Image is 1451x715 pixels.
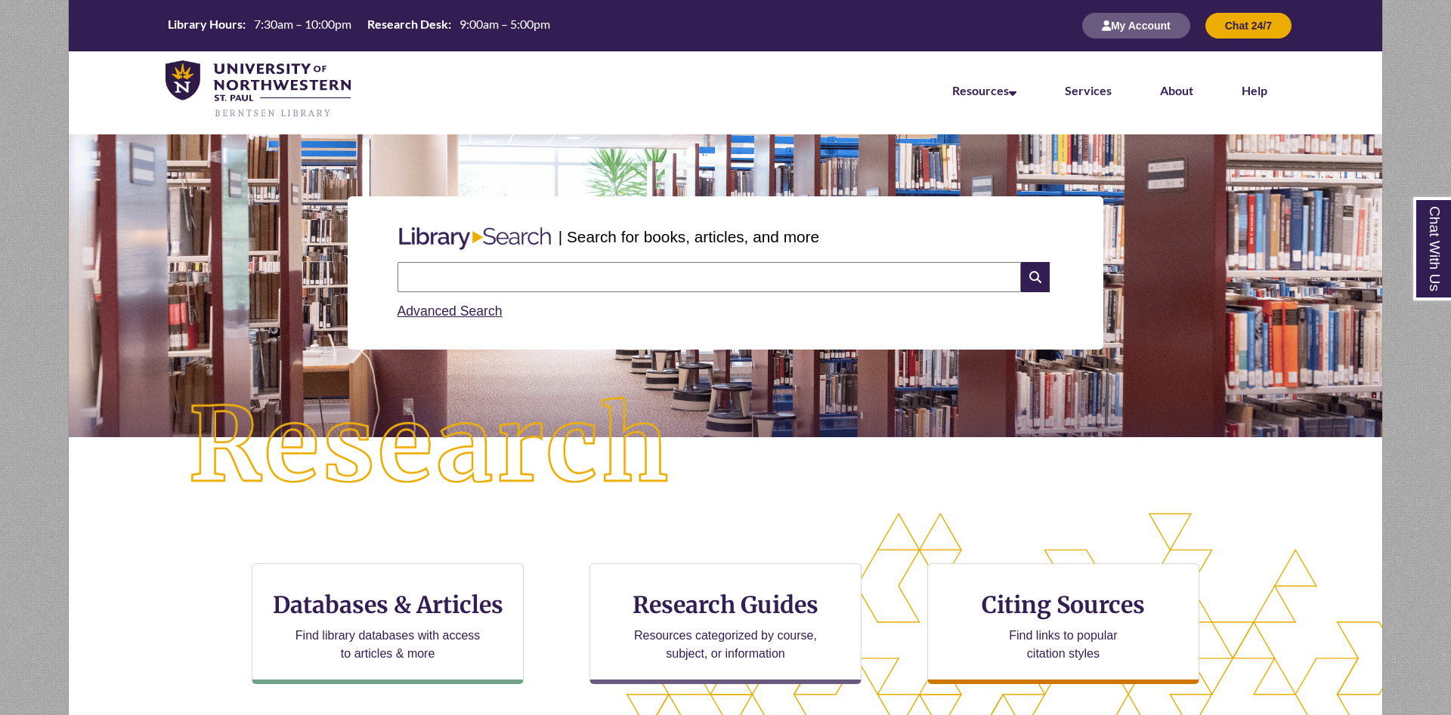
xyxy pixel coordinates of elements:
p: Resources categorized by course, subject, or information [627,627,825,663]
h3: Databases & Articles [265,590,511,619]
img: Research [135,344,725,549]
img: UNWSP Library Logo [166,60,351,119]
th: Library Hours: [162,16,248,32]
p: Find links to popular citation styles [989,627,1137,663]
i: Search [1021,262,1050,292]
p: | Search for books, articles, and more [558,225,819,248]
button: My Account [1082,13,1190,39]
h3: Citing Sources [971,590,1156,619]
span: 7:30am – 10:00pm [254,17,351,31]
th: Research Desk: [361,16,453,32]
span: 9:00am – 5:00pm [459,17,550,31]
a: Research Guides Resources categorized by course, subject, or information [589,563,862,684]
a: Advanced Search [398,304,503,319]
a: Chat 24/7 [1205,19,1292,32]
h3: Research Guides [602,590,849,619]
p: Find library databases with access to articles & more [289,627,487,663]
a: Services [1065,83,1112,97]
a: Citing Sources Find links to popular citation styles [927,563,1199,684]
button: Chat 24/7 [1205,13,1292,39]
a: My Account [1082,19,1190,32]
table: Hours Today [162,16,556,35]
a: Resources [952,83,1016,97]
img: Libary Search [391,221,558,256]
a: Databases & Articles Find library databases with access to articles & more [252,563,524,684]
a: Hours Today [162,16,556,36]
a: Help [1242,83,1267,97]
a: About [1160,83,1193,97]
